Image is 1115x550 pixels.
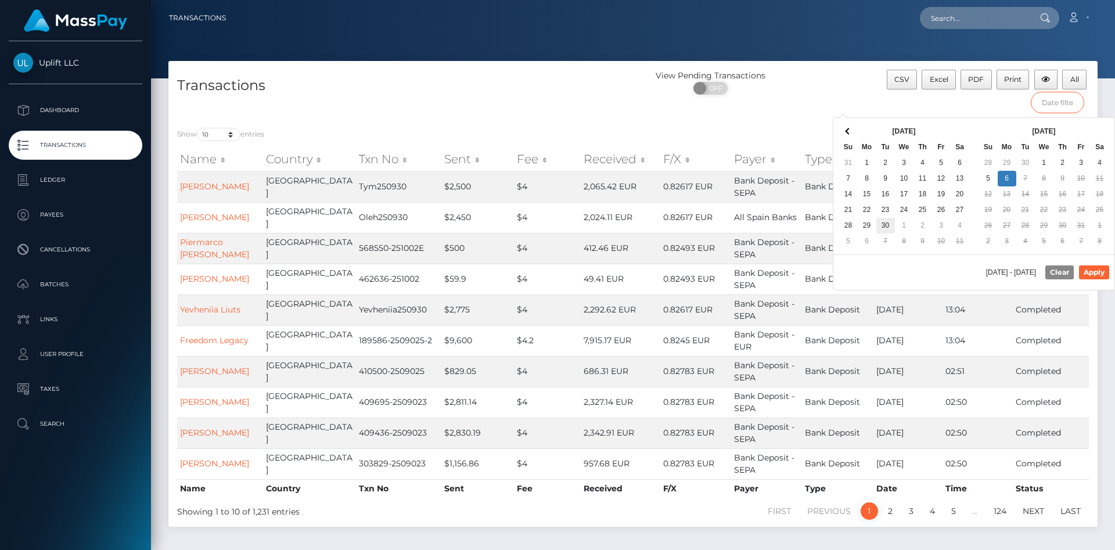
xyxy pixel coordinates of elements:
[1053,186,1072,202] td: 16
[979,155,998,171] td: 28
[1072,171,1091,186] td: 10
[839,155,858,171] td: 31
[441,418,514,448] td: $2,830.19
[177,148,263,171] th: Name: activate to sort column ascending
[263,325,356,356] td: [GEOGRAPHIC_DATA]
[581,171,660,202] td: 2,065.42 EUR
[441,325,514,356] td: $9,600
[895,233,913,249] td: 8
[734,452,794,475] span: Bank Deposit - SEPA
[1016,218,1035,233] td: 28
[180,427,249,438] a: [PERSON_NAME]
[9,235,142,264] a: Cancellations
[913,233,932,249] td: 9
[951,233,969,249] td: 11
[734,329,794,352] span: Bank Deposit - EUR
[734,175,794,198] span: Bank Deposit - SEPA
[913,202,932,218] td: 25
[858,233,876,249] td: 6
[998,186,1016,202] td: 13
[660,294,731,325] td: 0.82617 EUR
[1091,155,1109,171] td: 4
[895,202,913,218] td: 24
[943,418,1012,448] td: 02:50
[514,171,581,202] td: $4
[169,6,226,30] a: Transactions
[943,479,1012,498] th: Time
[13,311,138,328] p: Links
[951,218,969,233] td: 4
[356,264,441,294] td: 462636-251002
[873,448,943,479] td: [DATE]
[1016,233,1035,249] td: 4
[1035,186,1053,202] td: 15
[1013,387,1089,418] td: Completed
[943,387,1012,418] td: 02:50
[441,448,514,479] td: $1,156.86
[581,418,660,448] td: 2,342.91 EUR
[951,186,969,202] td: 20
[858,186,876,202] td: 15
[1013,294,1089,325] td: Completed
[441,479,514,498] th: Sent
[873,387,943,418] td: [DATE]
[1053,155,1072,171] td: 2
[263,418,356,448] td: [GEOGRAPHIC_DATA]
[581,356,660,387] td: 686.31 EUR
[1091,186,1109,202] td: 18
[734,268,794,290] span: Bank Deposit - SEPA
[802,202,873,233] td: Bank Deposit
[180,366,249,376] a: [PERSON_NAME]
[1072,139,1091,155] th: Fr
[1013,418,1089,448] td: Completed
[660,418,731,448] td: 0.82783 EUR
[1072,202,1091,218] td: 24
[876,171,895,186] td: 9
[660,356,731,387] td: 0.82783 EUR
[441,171,514,202] td: $2,500
[180,274,249,284] a: [PERSON_NAME]
[895,139,913,155] th: We
[1053,233,1072,249] td: 6
[660,448,731,479] td: 0.82783 EUR
[13,346,138,363] p: User Profile
[1091,202,1109,218] td: 25
[581,479,660,498] th: Received
[633,70,788,82] div: View Pending Transactions
[581,325,660,356] td: 7,915.17 EUR
[1004,75,1022,84] span: Print
[1035,155,1053,171] td: 1
[951,202,969,218] td: 27
[1091,171,1109,186] td: 11
[998,171,1016,186] td: 6
[263,356,356,387] td: [GEOGRAPHIC_DATA]
[514,325,581,356] td: $4.2
[9,409,142,438] a: Search
[180,335,249,346] a: Freedom Legacy
[932,171,951,186] td: 12
[13,276,138,293] p: Batches
[802,418,873,448] td: Bank Deposit
[180,458,249,469] a: [PERSON_NAME]
[913,155,932,171] td: 4
[1079,265,1109,279] button: Apply
[660,264,731,294] td: 0.82493 EUR
[356,171,441,202] td: Tym250930
[356,325,441,356] td: 189586-2509025-2
[876,186,895,202] td: 16
[660,171,731,202] td: 0.82617 EUR
[858,171,876,186] td: 8
[581,202,660,233] td: 2,024.11 EUR
[13,102,138,119] p: Dashboard
[802,387,873,418] td: Bank Deposit
[943,294,1012,325] td: 13:04
[1035,218,1053,233] td: 29
[441,264,514,294] td: $59.9
[356,448,441,479] td: 303829-2509023
[1053,202,1072,218] td: 23
[861,502,878,520] a: 1
[1072,155,1091,171] td: 3
[660,148,731,171] th: F/X: activate to sort column ascending
[263,233,356,264] td: [GEOGRAPHIC_DATA]
[263,448,356,479] td: [GEOGRAPHIC_DATA]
